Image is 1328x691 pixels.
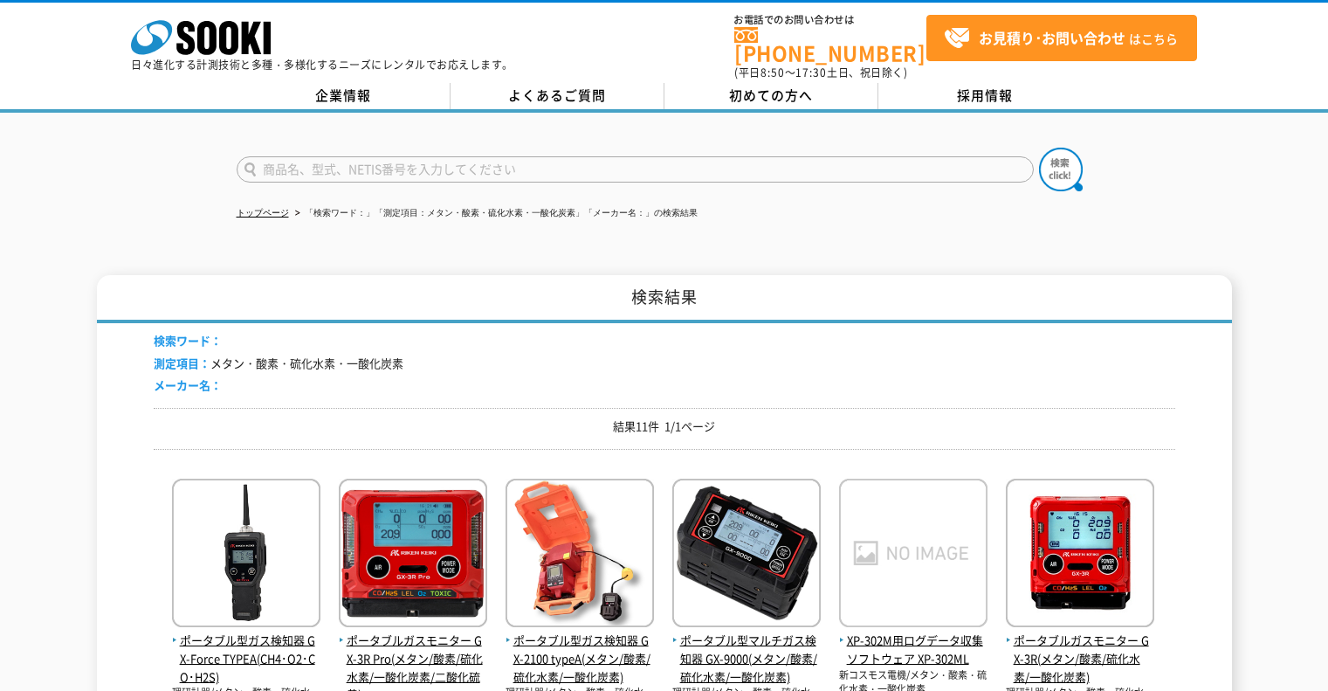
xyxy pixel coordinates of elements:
input: 商品名、型式、NETIS番号を入力してください [237,156,1034,183]
img: GX-2100 typeA(メタン/酸素/硫化水素/一酸化炭素) [506,479,654,632]
span: 測定項目： [154,355,210,371]
img: GX-Force TYPEA(CH4･O2･CO･H2S) [172,479,320,632]
span: ポータブルガスモニター GX-3R(メタン/酸素/硫化水素/一酸化炭素) [1006,632,1154,686]
p: 日々進化する計測技術と多種・多様化するニーズにレンタルでお応えします。 [131,59,513,70]
a: 企業情報 [237,83,451,109]
a: トップページ [237,208,289,218]
p: 結果11件 1/1ページ [154,418,1175,436]
span: 検索ワード： [154,332,222,349]
span: ポータブル型ガス検知器 GX-Force TYPEA(CH4･O2･CO･H2S) [172,632,320,686]
a: XP-302M用ログデータ収集ソフトウェア XP-302ML [839,613,987,667]
img: GX-3R Pro(メタン/酸素/硫化水素/一酸化炭素/二酸化硫黄) [339,479,487,632]
h1: 検索結果 [97,275,1232,323]
span: ポータブル型マルチガス検知器 GX-9000(メタン/酸素/硫化水素/一酸化炭素) [672,632,821,686]
a: ポータブル型ガス検知器 GX-Force TYPEA(CH4･O2･CO･H2S) [172,613,320,686]
img: GX-3R(メタン/酸素/硫化水素/一酸化炭素) [1006,479,1154,632]
img: GX-9000(メタン/酸素/硫化水素/一酸化炭素) [672,479,821,632]
span: 17:30 [795,65,827,80]
span: はこちら [944,25,1178,52]
li: メタン・酸素・硫化水素・一酸化炭素 [154,355,403,373]
span: メーカー名： [154,377,222,393]
a: 初めての方へ [664,83,878,109]
span: XP-302M用ログデータ収集ソフトウェア XP-302ML [839,632,987,668]
a: [PHONE_NUMBER] [734,27,926,63]
span: ポータブル型ガス検知器 GX-2100 typeA(メタン/酸素/硫化水素/一酸化炭素) [506,632,654,686]
a: お見積り･お問い合わせはこちら [926,15,1197,61]
li: 「検索ワード：」「測定項目：メタン・酸素・硫化水素・一酸化炭素」「メーカー名：」の検索結果 [292,204,698,223]
span: お電話でのお問い合わせは [734,15,926,25]
a: ポータブル型マルチガス検知器 GX-9000(メタン/酸素/硫化水素/一酸化炭素) [672,613,821,686]
a: ポータブル型ガス検知器 GX-2100 typeA(メタン/酸素/硫化水素/一酸化炭素) [506,613,654,686]
a: ポータブルガスモニター GX-3R(メタン/酸素/硫化水素/一酸化炭素) [1006,613,1154,686]
strong: お見積り･お問い合わせ [979,27,1125,48]
span: 初めての方へ [729,86,813,105]
img: XP-302ML [839,479,987,632]
span: (平日 ～ 土日、祝日除く) [734,65,907,80]
a: よくあるご質問 [451,83,664,109]
a: 採用情報 [878,83,1092,109]
span: 8:50 [760,65,785,80]
img: btn_search.png [1039,148,1083,191]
